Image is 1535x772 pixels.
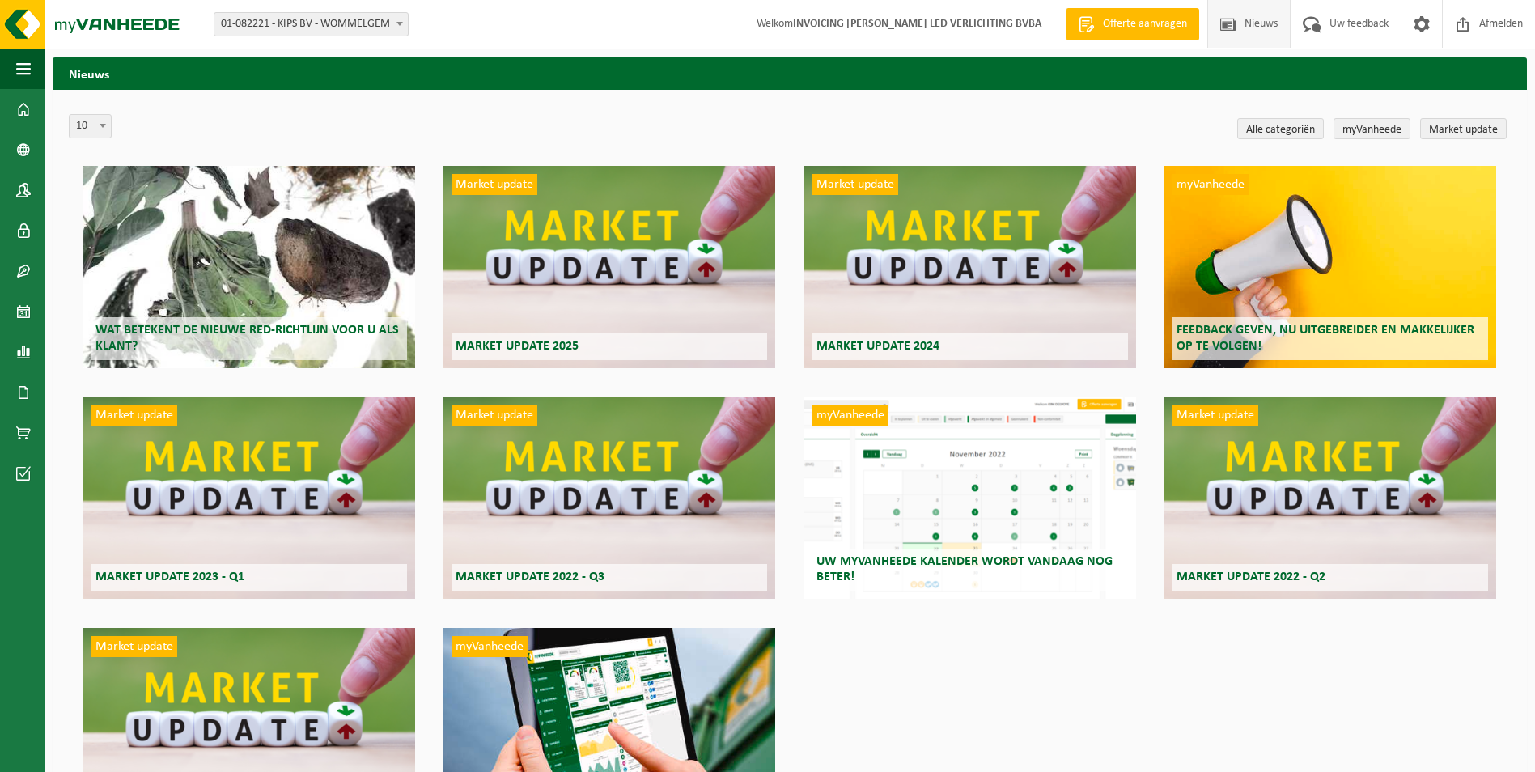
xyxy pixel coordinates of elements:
[1420,118,1507,139] a: Market update
[812,405,888,426] span: myVanheede
[91,405,177,426] span: Market update
[70,115,111,138] span: 10
[1177,571,1325,583] span: Market update 2022 - Q2
[456,571,604,583] span: Market update 2022 - Q3
[1164,397,1496,599] a: Market update Market update 2022 - Q2
[1099,16,1191,32] span: Offerte aanvragen
[456,340,579,353] span: Market update 2025
[214,13,408,36] span: 01-082221 - KIPS BV - WOMMELGEM
[804,166,1136,368] a: Market update Market update 2024
[443,166,775,368] a: Market update Market update 2025
[443,397,775,599] a: Market update Market update 2022 - Q3
[95,571,244,583] span: Market update 2023 - Q1
[1066,8,1199,40] a: Offerte aanvragen
[816,340,939,353] span: Market update 2024
[69,114,112,138] span: 10
[1172,405,1258,426] span: Market update
[83,397,415,599] a: Market update Market update 2023 - Q1
[1177,324,1474,352] span: Feedback geven, nu uitgebreider en makkelijker op te volgen!
[452,405,537,426] span: Market update
[793,18,1041,30] strong: INVOICING [PERSON_NAME] LED VERLICHTING BVBA
[812,174,898,195] span: Market update
[804,397,1136,599] a: myVanheede Uw myVanheede kalender wordt vandaag nog beter!
[95,324,399,352] span: Wat betekent de nieuwe RED-richtlijn voor u als klant?
[91,636,177,657] span: Market update
[1334,118,1410,139] a: myVanheede
[53,57,1527,89] h2: Nieuws
[214,12,409,36] span: 01-082221 - KIPS BV - WOMMELGEM
[1237,118,1324,139] a: Alle categoriën
[1172,174,1249,195] span: myVanheede
[816,555,1113,583] span: Uw myVanheede kalender wordt vandaag nog beter!
[83,166,415,368] a: Wat betekent de nieuwe RED-richtlijn voor u als klant?
[1164,166,1496,368] a: myVanheede Feedback geven, nu uitgebreider en makkelijker op te volgen!
[452,636,528,657] span: myVanheede
[452,174,537,195] span: Market update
